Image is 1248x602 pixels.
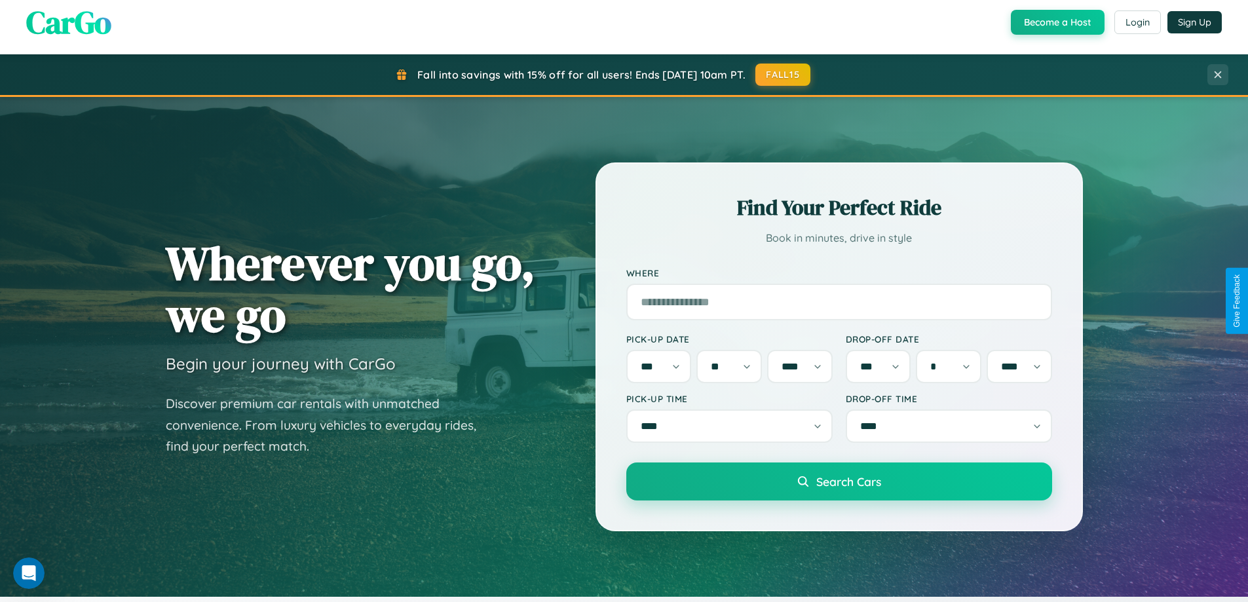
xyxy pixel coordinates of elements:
p: Discover premium car rentals with unmatched convenience. From luxury vehicles to everyday rides, ... [166,393,493,457]
span: CarGo [26,1,111,44]
label: Where [626,267,1052,278]
label: Pick-up Time [626,393,833,404]
iframe: Intercom live chat [13,557,45,589]
label: Pick-up Date [626,333,833,345]
button: Become a Host [1011,10,1105,35]
label: Drop-off Time [846,393,1052,404]
button: Login [1114,10,1161,34]
button: FALL15 [755,64,810,86]
button: Search Cars [626,462,1052,500]
span: Search Cars [816,474,881,489]
label: Drop-off Date [846,333,1052,345]
span: Fall into savings with 15% off for all users! Ends [DATE] 10am PT. [417,68,746,81]
h3: Begin your journey with CarGo [166,354,396,373]
h1: Wherever you go, we go [166,237,535,341]
button: Sign Up [1167,11,1222,33]
div: Give Feedback [1232,274,1241,328]
h2: Find Your Perfect Ride [626,193,1052,222]
p: Book in minutes, drive in style [626,229,1052,248]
